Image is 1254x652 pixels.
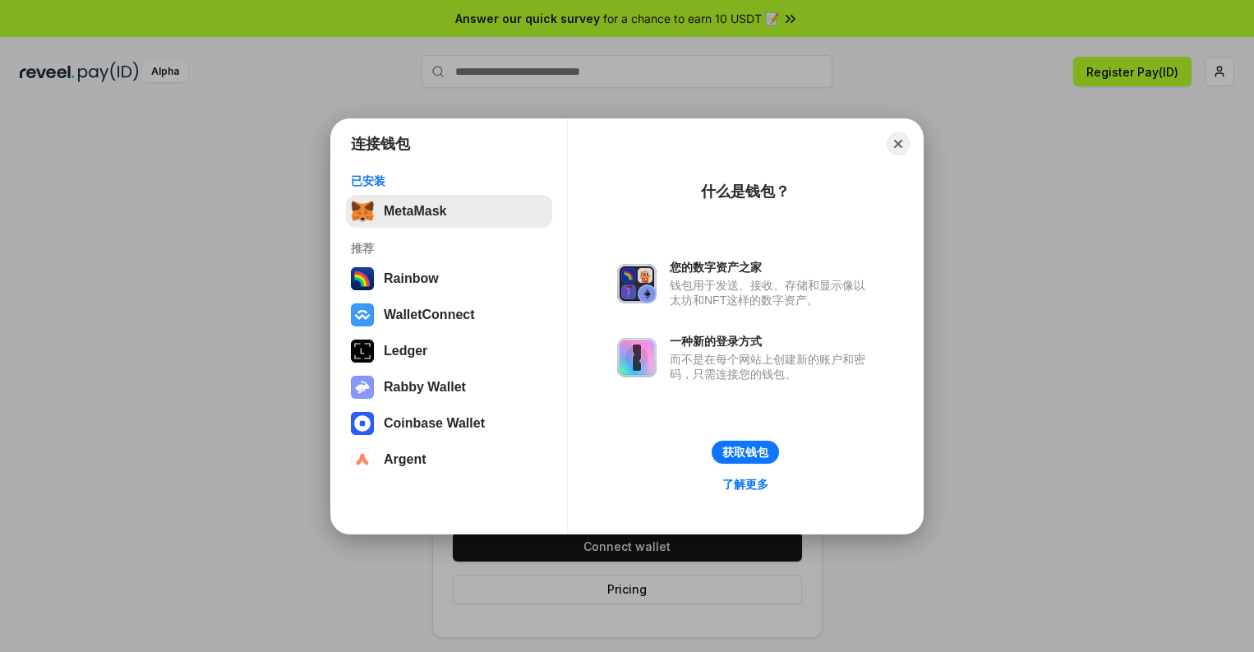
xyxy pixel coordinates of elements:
div: Rabby Wallet [384,380,466,395]
img: svg+xml,%3Csvg%20width%3D%2228%22%20height%3D%2228%22%20viewBox%3D%220%200%2028%2028%22%20fill%3D... [351,412,374,435]
img: svg+xml,%3Csvg%20xmlns%3D%22http%3A%2F%2Fwww.w3.org%2F2000%2Fsvg%22%20width%3D%2228%22%20height%3... [351,340,374,363]
img: svg+xml,%3Csvg%20width%3D%2228%22%20height%3D%2228%22%20viewBox%3D%220%200%2028%2028%22%20fill%3D... [351,303,374,326]
div: 您的数字资产之家 [670,260,874,275]
div: Argent [384,452,426,467]
button: Rainbow [346,262,552,295]
button: MetaMask [346,195,552,228]
div: 什么是钱包？ [701,182,790,201]
a: 了解更多 [712,474,778,495]
div: Rainbow [384,271,439,286]
h1: 连接钱包 [351,134,410,154]
img: svg+xml,%3Csvg%20width%3D%22120%22%20height%3D%22120%22%20viewBox%3D%220%200%20120%20120%22%20fil... [351,267,374,290]
div: WalletConnect [384,308,475,322]
div: Ledger [384,344,427,358]
button: Argent [346,443,552,476]
button: WalletConnect [346,298,552,331]
div: 了解更多 [722,477,768,492]
img: svg+xml,%3Csvg%20fill%3D%22none%22%20height%3D%2233%22%20viewBox%3D%220%200%2035%2033%22%20width%... [351,200,374,223]
img: svg+xml,%3Csvg%20width%3D%2228%22%20height%3D%2228%22%20viewBox%3D%220%200%2028%2028%22%20fill%3D... [351,448,374,471]
div: 已安装 [351,173,547,188]
img: svg+xml,%3Csvg%20xmlns%3D%22http%3A%2F%2Fwww.w3.org%2F2000%2Fsvg%22%20fill%3D%22none%22%20viewBox... [351,376,374,399]
div: 而不是在每个网站上创建新的账户和密码，只需连接您的钱包。 [670,352,874,381]
button: Close [887,132,910,155]
button: Coinbase Wallet [346,407,552,440]
button: Rabby Wallet [346,371,552,404]
div: 一种新的登录方式 [670,334,874,349]
button: 获取钱包 [712,441,779,464]
img: svg+xml,%3Csvg%20xmlns%3D%22http%3A%2F%2Fwww.w3.org%2F2000%2Fsvg%22%20fill%3D%22none%22%20viewBox... [617,264,657,303]
div: Coinbase Wallet [384,416,485,431]
div: MetaMask [384,204,446,219]
div: 推荐 [351,241,547,256]
div: 获取钱包 [722,445,768,460]
div: 钱包用于发送、接收、存储和显示像以太坊和NFT这样的数字资产。 [670,278,874,308]
img: svg+xml,%3Csvg%20xmlns%3D%22http%3A%2F%2Fwww.w3.org%2F2000%2Fsvg%22%20fill%3D%22none%22%20viewBox... [617,338,657,377]
button: Ledger [346,335,552,368]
